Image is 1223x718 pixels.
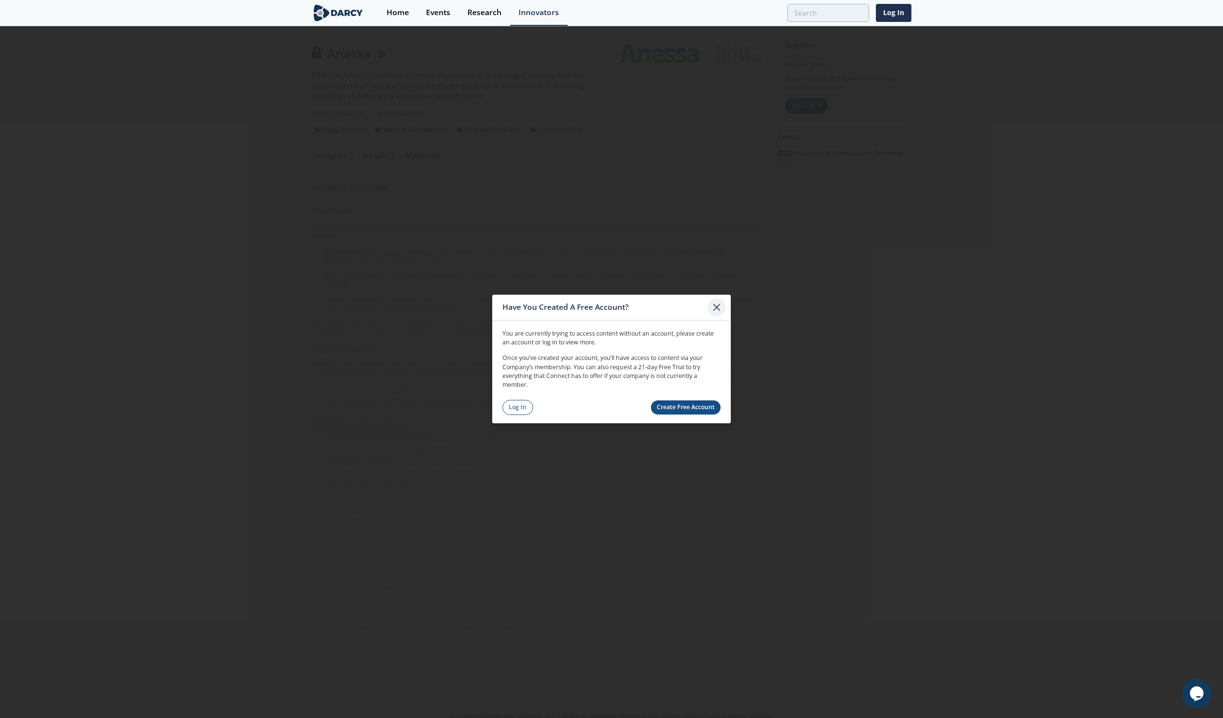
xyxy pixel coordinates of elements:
[651,400,721,415] a: Create Free Account
[467,9,501,17] div: Research
[502,354,721,390] p: Once you’ve created your account, you’ll have access to content via your Company’s membership. Yo...
[502,329,721,347] p: You are currently trying to access content without an account, please create an account or log in...
[502,400,533,415] a: Log In
[519,9,559,17] div: Innovators
[426,9,450,17] div: Events
[1182,679,1213,708] iframe: chat widget
[312,4,365,21] img: logo-wide.svg
[387,9,409,17] div: Home
[876,4,911,22] a: Log In
[502,298,707,317] div: Have You Created A Free Account?
[787,4,869,22] input: Advanced Search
